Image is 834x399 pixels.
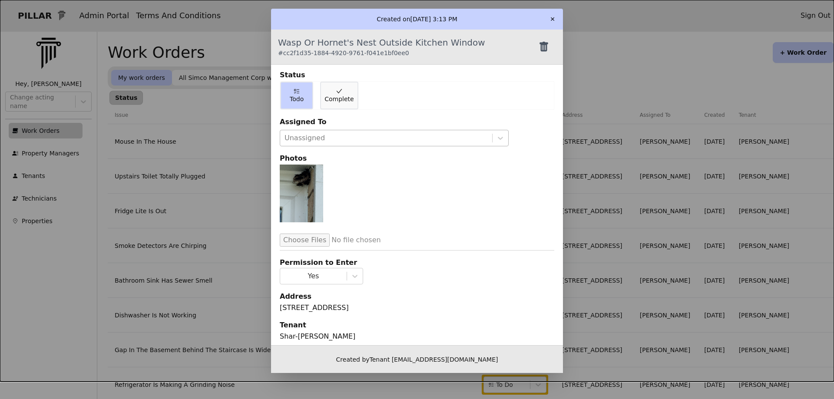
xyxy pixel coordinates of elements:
[280,257,554,268] div: Permission to Enter
[324,95,354,103] span: Complete
[377,15,457,23] p: Created on [DATE] 3:13 PM
[278,36,485,57] div: Wasp Or Hornet's Nest Outside Kitchen Window
[280,291,554,302] div: Address
[280,117,554,127] div: Assigned To
[546,12,559,26] button: ✕
[280,82,313,109] button: Todo
[280,153,554,164] div: Photos
[320,82,358,109] button: Complete
[280,165,323,222] img: work order image
[280,303,554,313] div: [STREET_ADDRESS]
[271,345,563,373] div: Created by Tenant [EMAIL_ADDRESS][DOMAIN_NAME]
[280,331,554,342] div: Shar-[PERSON_NAME]
[280,70,554,80] div: Status
[290,95,304,103] span: Todo
[278,49,485,57] div: # cc2f1d35-1884-4920-9761-f041e1bf0ee0
[280,320,554,330] div: Tenant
